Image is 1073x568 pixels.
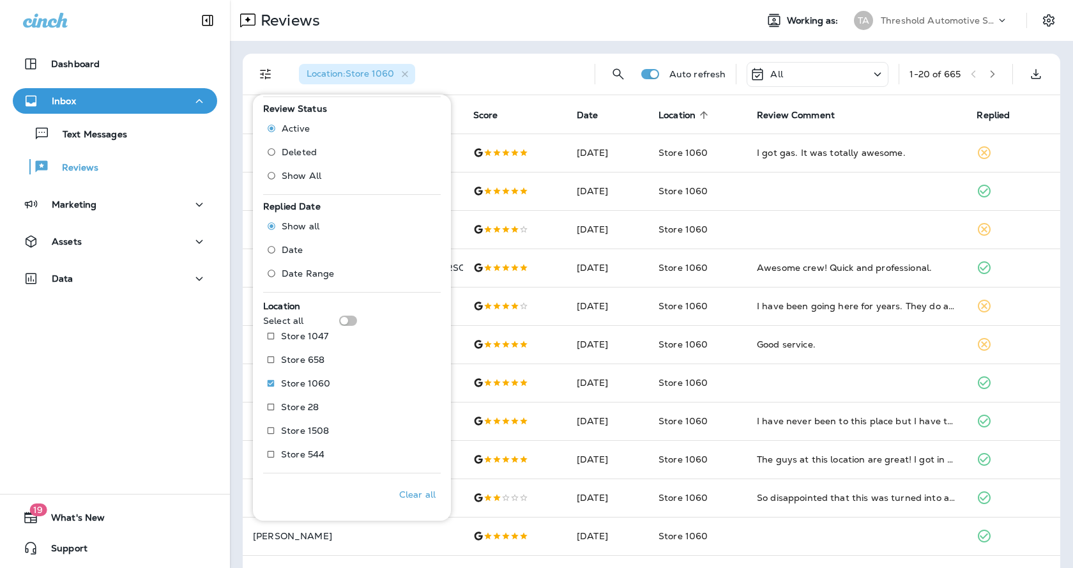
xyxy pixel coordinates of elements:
span: Replied Date [263,201,321,212]
p: All [770,69,782,79]
span: Location : Store 1060 [307,68,394,79]
p: Store 658 [281,355,324,365]
span: Date Range [282,268,334,279]
p: Text Messages [50,129,127,141]
td: [DATE] [567,210,648,249]
button: Dashboard [13,51,217,77]
p: Store 28 [281,402,319,412]
p: Reviews [49,162,98,174]
p: Store 1060 [281,378,330,388]
p: Auto refresh [669,69,726,79]
div: Good service. [757,338,957,351]
td: [DATE] [567,287,648,325]
td: [DATE] [567,325,648,364]
span: Location [263,300,300,312]
span: Store 1060 [658,185,708,197]
span: Review Comment [757,109,851,121]
p: [PERSON_NAME] [253,531,453,541]
span: Store 1060 [658,339,708,350]
span: Deleted [282,147,317,157]
button: Reviews [13,153,217,180]
span: 19 [29,503,47,516]
td: [DATE] [567,479,648,517]
p: Threshold Automotive Service dba Grease Monkey [881,15,996,26]
p: Select all [263,316,303,326]
div: Awesome crew! Quick and professional. [757,261,957,274]
span: Review Comment [757,110,835,121]
button: Data [13,266,217,291]
span: Location [658,110,696,121]
span: Store 1060 [658,454,708,465]
button: 19What's New [13,505,217,530]
button: Support [13,535,217,561]
span: Show all [282,221,319,231]
td: [DATE] [567,134,648,172]
span: Active [282,123,310,134]
p: Store 544 [281,449,324,459]
span: Store 1060 [658,224,708,235]
td: [DATE] [567,440,648,479]
p: Marketing [52,199,96,210]
div: The guys at this location are great! I got in right away for an express oil and it went super qui... [757,453,957,466]
button: Assets [13,229,217,254]
div: I have never been to this place but I have to say I was super impressed with Royce an his team. W... [757,415,957,427]
td: [DATE] [567,517,648,555]
button: Text Messages [13,120,217,147]
span: Score [473,110,498,121]
span: Replied [977,110,1010,121]
div: So disappointed that this was turned into a Grease Monkey. The oil change was fine but the amount... [757,491,957,504]
p: Store 1508 [281,426,329,436]
span: Show All [282,171,321,181]
div: Location:Store 1060 [299,64,415,84]
span: Date [282,245,303,255]
td: [DATE] [567,172,648,210]
span: Store 1060 [658,530,708,542]
span: Store 1060 [658,377,708,388]
span: Support [38,543,88,558]
p: Clear all [399,489,436,500]
span: Store 1060 [658,300,708,312]
div: I got gas. It was totally awesome. [757,146,957,159]
button: Inbox [13,88,217,114]
span: Store 1060 [658,147,708,158]
span: Store 1060 [658,492,708,503]
td: [DATE] [567,364,648,402]
span: Location [658,109,712,121]
div: I have been going here for years. They do a good inspection of the engine with every oil change. ... [757,300,957,312]
span: Replied [977,109,1026,121]
button: Clear all [394,479,441,510]
button: Export as CSV [1023,61,1049,87]
span: Date [577,110,598,121]
p: Data [52,273,73,284]
span: Date [577,109,615,121]
p: [PERSON_NAME][GEOGRAPHIC_DATA][PERSON_NAME] [253,263,453,273]
td: [DATE] [567,402,648,440]
span: Review Status [263,103,327,114]
button: Collapse Sidebar [190,8,225,33]
div: Filters [253,87,451,521]
td: [DATE] [567,249,648,287]
div: 1 - 20 of 665 [909,69,961,79]
button: Search Reviews [605,61,631,87]
p: Inbox [52,96,76,106]
p: Reviews [255,11,320,30]
div: TA [854,11,873,30]
span: What's New [38,512,105,528]
button: Settings [1037,9,1060,32]
span: Working as: [787,15,841,26]
p: Assets [52,236,82,247]
p: Store 1047 [281,331,328,341]
p: Dashboard [51,59,100,69]
span: Store 1060 [658,262,708,273]
button: Filters [253,61,278,87]
span: Score [473,109,515,121]
span: Store 1060 [658,415,708,427]
button: Marketing [13,192,217,217]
